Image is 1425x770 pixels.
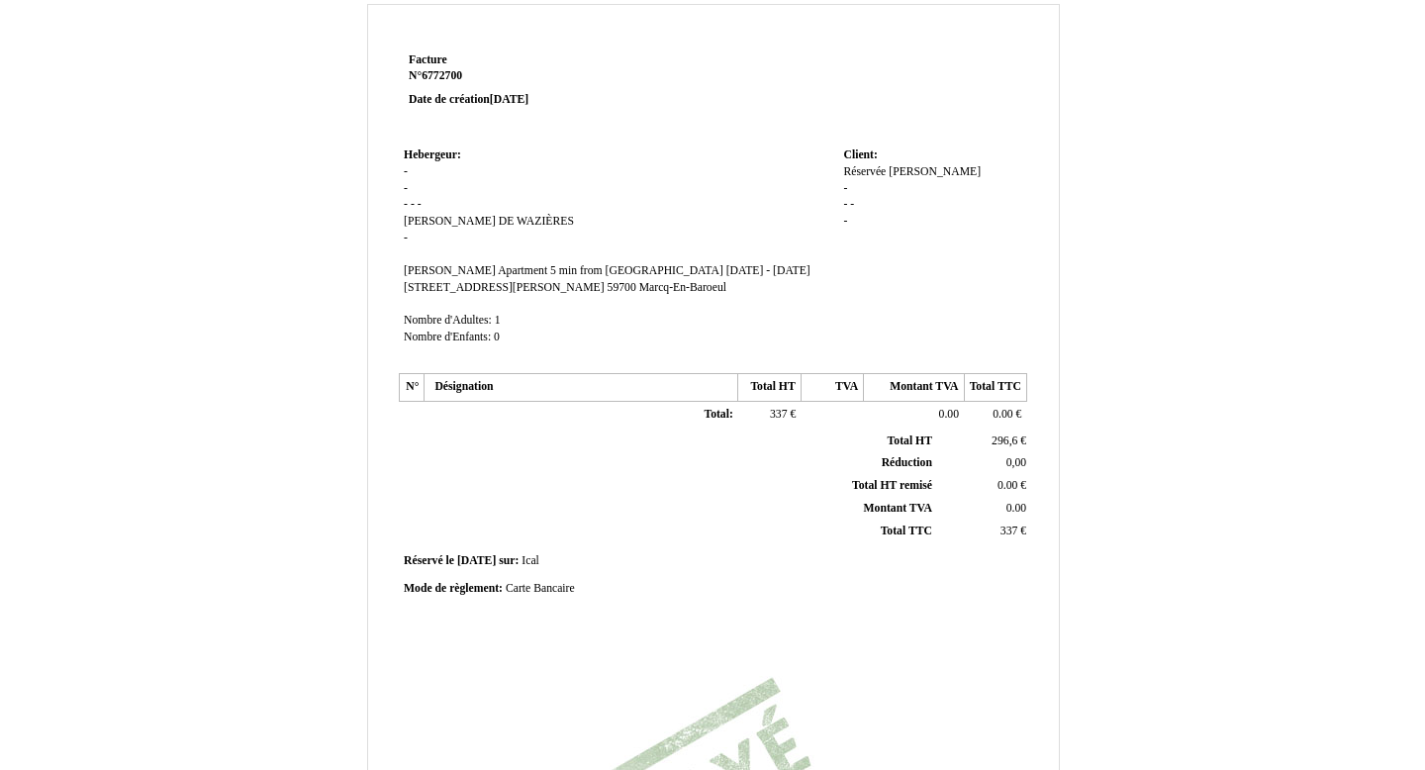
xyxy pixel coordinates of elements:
span: Hebergeur: [404,148,461,161]
th: TVA [801,374,863,402]
th: Montant TVA [864,374,964,402]
span: 0.00 [993,408,1012,421]
span: - [843,182,847,195]
span: Réservée [843,165,886,178]
span: - [418,198,422,211]
span: Ical [522,554,539,567]
span: [DATE] [457,554,496,567]
span: 296,6 [992,434,1017,447]
th: Total HT [738,374,801,402]
td: € [738,402,801,430]
span: 0,00 [1006,456,1026,469]
span: Total TTC [881,525,932,537]
span: Nombre d'Adultes: [404,314,492,327]
span: 6772700 [422,69,462,82]
span: - [843,215,847,228]
span: [PERSON_NAME] Apartment 5 min from [GEOGRAPHIC_DATA] [404,264,723,277]
span: Marcq-En-Baroeul [639,281,726,294]
span: Facture [409,53,447,66]
span: Total HT remisé [852,479,932,492]
th: N° [400,374,425,402]
span: 1 [495,314,501,327]
td: € [964,402,1026,430]
span: Nombre d'Enfants: [404,331,491,343]
th: Total TTC [964,374,1026,402]
span: [STREET_ADDRESS][PERSON_NAME] [404,281,605,294]
span: Réduction [882,456,932,469]
span: 0.00 [1006,502,1026,515]
span: 0.00 [939,408,959,421]
span: [DATE] - [DATE] [726,264,810,277]
td: € [936,520,1030,542]
span: - [843,198,847,211]
span: Réservé le [404,554,454,567]
span: Client: [843,148,877,161]
strong: Date de création [409,93,528,106]
span: [PERSON_NAME] [404,215,496,228]
td: € [936,431,1030,452]
th: Désignation [425,374,738,402]
span: - [411,198,415,211]
span: - [404,198,408,211]
td: € [936,475,1030,498]
span: 0 [494,331,500,343]
span: Total HT [888,434,932,447]
strong: N° [409,68,645,84]
span: [PERSON_NAME] [889,165,981,178]
span: [DATE] [490,93,528,106]
span: Carte Bancaire [506,582,575,595]
span: Mode de règlement: [404,582,503,595]
span: 59700 [608,281,636,294]
span: - [404,232,408,244]
span: - [850,198,854,211]
span: Montant TVA [864,502,932,515]
span: 0.00 [997,479,1017,492]
span: - [404,165,408,178]
span: 337 [1000,525,1018,537]
span: Total: [704,408,732,421]
span: 337 [770,408,788,421]
span: DE WAZIÈRES [499,215,574,228]
span: - [404,182,408,195]
span: sur: [499,554,519,567]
